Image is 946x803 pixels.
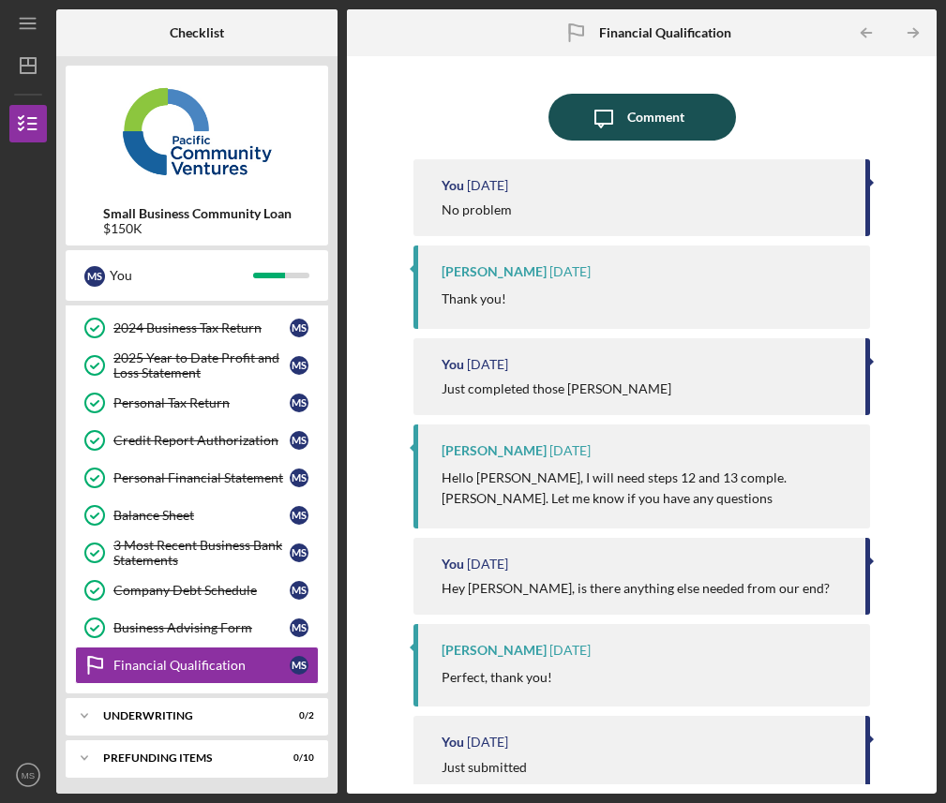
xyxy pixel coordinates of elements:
div: M S [84,266,105,287]
time: 2025-08-08 21:48 [549,443,591,458]
div: 2025 Year to Date Profit and Loss Statement [113,350,290,380]
div: M S [290,319,308,337]
div: Just completed those [PERSON_NAME] [442,381,671,396]
img: Product logo [66,75,328,187]
p: Hello [PERSON_NAME], I will need steps 12 and 13 comple.[PERSON_NAME]. Let me know if you have an... [442,468,851,510]
a: Business Advising FormMS [75,609,319,647]
div: 0 / 2 [280,710,314,721]
a: Financial QualificationMS [75,647,319,684]
div: No problem [442,202,512,217]
button: Comment [548,94,736,141]
div: Hey [PERSON_NAME], is there anything else needed from our end? [442,581,830,596]
div: M S [290,468,308,487]
b: Financial Qualification [599,25,731,40]
div: 2024 Business Tax Return [113,320,290,335]
div: M S [290,394,308,412]
a: 2025 Year to Date Profit and Loss StatementMS [75,347,319,384]
a: 3 Most Recent Business Bank StatementsMS [75,534,319,572]
div: Prefunding Items [103,752,267,764]
button: MS [9,756,47,794]
time: 2025-08-12 04:09 [467,357,508,372]
div: Personal Tax Return [113,395,290,410]
div: Comment [627,94,684,141]
time: 2025-08-06 18:07 [549,643,591,658]
a: Company Debt ScheduleMS [75,572,319,609]
div: 3 Most Recent Business Bank Statements [113,538,290,568]
div: You [442,178,464,193]
div: M S [290,356,308,375]
a: Personal Tax ReturnMS [75,384,319,422]
a: Balance SheetMS [75,497,319,534]
div: Financial Qualification [113,658,290,673]
p: Perfect, thank you! [442,667,552,688]
div: M S [290,581,308,600]
b: Checklist [170,25,224,40]
a: Credit Report AuthorizationMS [75,422,319,459]
div: You [442,357,464,372]
div: Underwriting [103,710,267,721]
div: You [442,557,464,572]
time: 2025-08-05 20:24 [467,735,508,750]
div: M S [290,506,308,525]
time: 2025-08-07 22:14 [467,557,508,572]
p: Thank you! [442,289,506,309]
div: [PERSON_NAME] [442,264,547,279]
div: $150K [103,221,292,236]
div: You [442,735,464,750]
a: Personal Financial StatementMS [75,459,319,497]
div: [PERSON_NAME] [442,643,547,658]
div: Personal Financial Statement [113,470,290,485]
div: M S [290,618,308,637]
div: Business Advising Form [113,620,290,635]
b: Small Business Community Loan [103,206,292,221]
div: M S [290,543,308,562]
a: 2024 Business Tax ReturnMS [75,309,319,347]
text: MS [22,770,35,781]
div: Just submitted [442,760,527,775]
div: M S [290,431,308,450]
time: 2025-08-13 19:50 [549,264,591,279]
div: Balance Sheet [113,508,290,523]
div: You [110,260,253,291]
div: Company Debt Schedule [113,583,290,598]
div: Credit Report Authorization [113,433,290,448]
div: [PERSON_NAME] [442,443,547,458]
div: 0 / 10 [280,752,314,764]
div: M S [290,656,308,675]
time: 2025-08-13 20:22 [467,178,508,193]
